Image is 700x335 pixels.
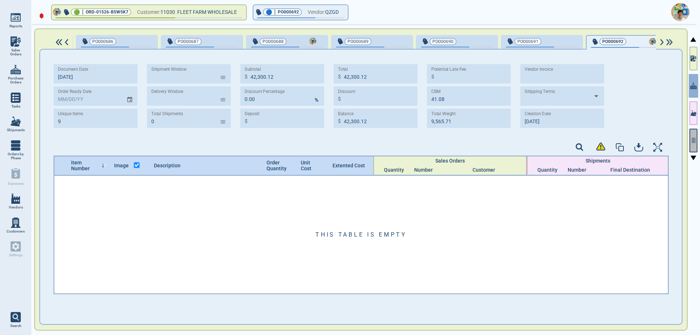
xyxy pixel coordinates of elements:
img: menu_icon [11,194,21,204]
span: Customer [472,167,495,173]
input: MM/DD/YY [54,64,133,83]
span: Search [10,324,22,328]
p: $ [245,117,248,125]
img: Avatar [309,38,316,45]
span: Purchase Orders [6,76,26,85]
span: | [82,8,83,16]
img: menu_icon [11,12,21,23]
img: menu_icon [11,65,21,75]
span: 11030 [160,8,177,17]
label: Unique Items [58,111,83,117]
span: FLEET FARM WHOLESALE [177,9,237,15]
span: Extented Cost [332,163,363,168]
img: ArrowIcon [63,39,70,46]
img: diamond [39,13,44,19]
p: $ [338,73,341,81]
span: Vendors [9,205,23,210]
span: ORD-01526-B5W5K7 [86,8,128,16]
button: Choose date [124,90,137,102]
img: Avatar [649,38,656,45]
span: Item Number [71,160,100,171]
img: menu_icon [11,140,21,151]
input: MM/DD/YY [54,86,121,106]
span: This table is empty [315,232,407,238]
span: PO000687 [178,38,199,45]
label: Shipping Terms [525,89,555,94]
img: Avatar [53,8,61,16]
span: Image [114,163,129,168]
label: Discount [338,89,355,94]
span: PO000686 [92,38,113,45]
span: | [274,8,276,16]
span: 🔵 [266,10,272,15]
span: Vendor: [308,8,325,17]
input: MM/DD/YY [520,109,600,128]
span: Reports [9,24,22,28]
span: Unit Cost [301,160,320,171]
label: Subtotal [245,67,261,72]
p: $ [245,73,248,81]
img: menu_icon [11,116,21,126]
label: Discount Percentage [245,89,285,94]
img: DoubleArrowIcon [54,39,63,46]
p: % [315,96,318,104]
span: QZGD [325,8,339,17]
span: PO000692 [602,38,623,45]
label: Document Date [58,67,88,72]
img: menu_icon [11,218,21,228]
span: Sales Orders [435,158,465,164]
span: 🟢 [74,10,80,15]
label: Creation Date [525,111,551,117]
span: PO000688 [262,38,284,45]
span: Number [568,167,586,173]
span: Shipments [7,128,25,132]
button: 🔵|PO000692Vendor:QZGD [253,5,348,20]
span: PO000690 [432,38,454,45]
span: Shipments [586,158,610,164]
img: menu_icon [11,93,21,103]
span: Quantity [384,167,407,173]
span: Customer: [137,8,160,17]
p: $ [338,117,341,125]
span: Tasks [11,104,20,109]
label: Vendor Invoice [525,67,553,72]
span: Customers [7,229,25,234]
span: Final Destination [610,167,650,173]
label: Potential Late Fee [431,67,466,72]
span: Quantity [537,167,560,173]
span: PO000691 [517,38,538,45]
label: Total [338,67,348,72]
img: menu_icon [11,36,21,47]
label: Order Ready Date [58,89,92,94]
span: Sales Orders [6,48,26,57]
label: Total Weight [431,111,456,116]
span: Orders by Phase [6,152,26,160]
label: Delivery Window [151,89,183,94]
img: ArrowIcon [659,39,665,46]
span: Number [414,167,433,173]
img: DoubleArrowIcon [665,39,674,46]
img: Avatar [671,3,689,21]
label: Balance [338,111,354,117]
label: CBM [431,89,441,94]
label: Shipment Window [151,67,187,72]
span: PO000689 [347,38,369,45]
button: Avatar🟢|ORD-01526-B5W5K7Customer:11030 FLEET FARM WHOLESALE [52,5,246,20]
p: $ [431,73,434,81]
span: Order Quantity [267,160,287,171]
span: PO000692 [278,8,299,16]
span: Description [154,163,180,168]
p: $ [338,95,341,103]
label: Deposit [245,111,260,117]
label: Total Shipments [151,111,183,117]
